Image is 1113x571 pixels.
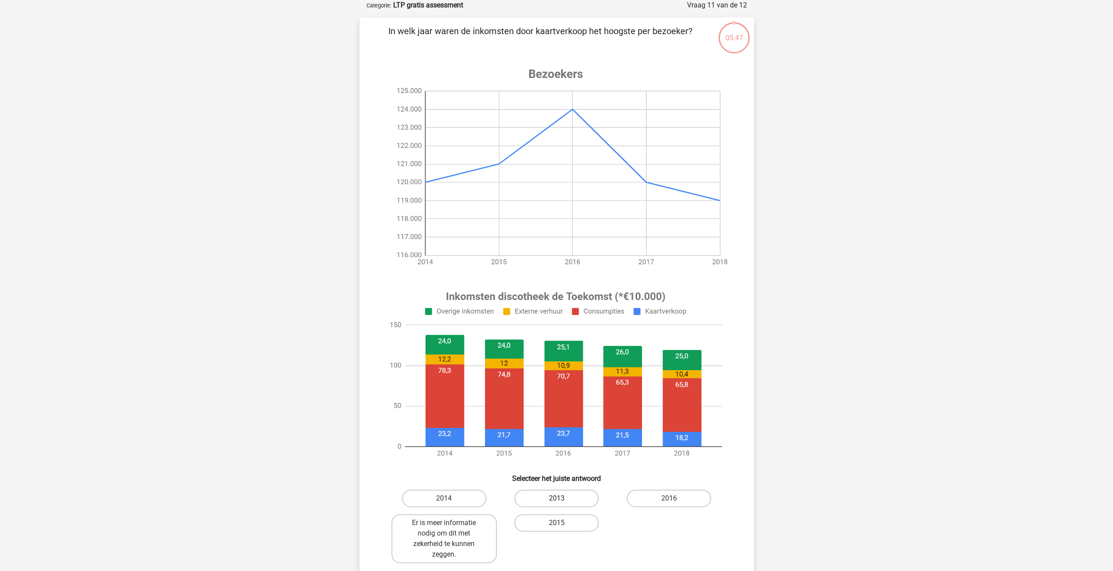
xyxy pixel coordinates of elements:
label: 2016 [627,490,711,507]
div: 05:47 [718,21,750,43]
small: Categorie: [366,2,391,9]
label: 2014 [402,490,486,507]
label: 2013 [514,490,599,507]
label: 2015 [514,514,599,532]
h6: Selecteer het juiste antwoord [373,467,740,483]
label: Er is meer informatie nodig om dit met zekerheid te kunnen zeggen. [391,514,497,563]
p: In welk jaar waren de inkomsten door kaartverkoop het hoogste per bezoeker? [373,25,707,51]
strong: LTP gratis assessment [393,1,463,9]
